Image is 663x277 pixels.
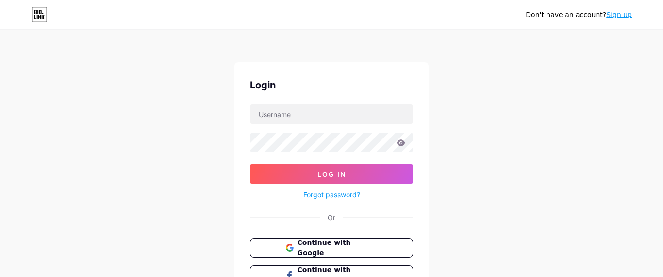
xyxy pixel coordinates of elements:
[250,78,413,92] div: Login
[328,212,335,223] div: Or
[250,104,413,124] input: Username
[526,10,632,20] div: Don't have an account?
[303,190,360,200] a: Forgot password?
[298,238,378,258] span: Continue with Google
[250,164,413,184] button: Log In
[317,170,346,178] span: Log In
[250,238,413,258] button: Continue with Google
[606,11,632,18] a: Sign up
